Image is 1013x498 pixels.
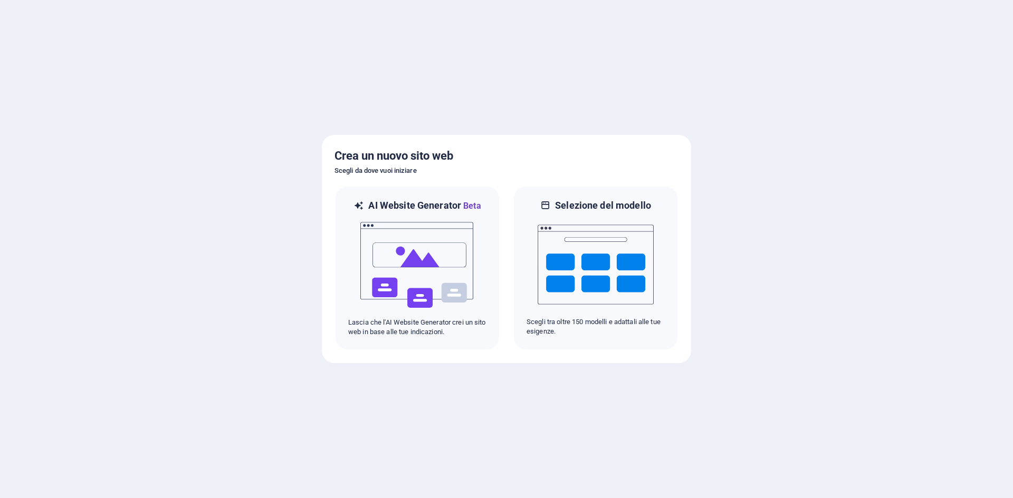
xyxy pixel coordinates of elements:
[368,199,481,212] h6: AI Website Generator
[335,148,678,164] h5: Crea un nuovo sito web
[461,201,481,211] span: Beta
[335,185,500,350] div: AI Website GeneratorBetaaiLascia che l'AI Website Generator crei un sito web in base alle tue ind...
[348,318,486,337] p: Lascia che l'AI Website Generator crei un sito web in base alle tue indicazioni.
[335,164,678,177] h6: Scegli da dove vuoi iniziare
[555,199,651,212] h6: Selezione del modello
[513,185,678,350] div: Selezione del modelloScegli tra oltre 150 modelli e adattali alle tue esigenze.
[359,212,475,318] img: ai
[527,317,665,336] p: Scegli tra oltre 150 modelli e adattali alle tue esigenze.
